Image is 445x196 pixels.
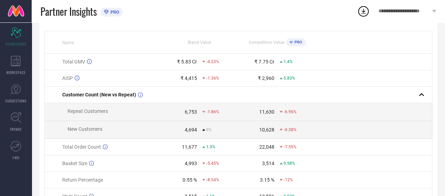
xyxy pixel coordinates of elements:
[5,98,27,103] span: SUGGESTIONS
[284,177,293,182] span: -12%
[183,177,197,183] div: 0.55 %
[206,59,219,64] span: -4.23%
[284,144,297,149] span: -7.55%
[62,40,74,45] span: Name
[10,127,22,132] span: TRENDS
[62,59,85,65] span: Total GMV
[40,4,97,19] span: Partner Insights
[254,59,274,65] div: ₹ 7.75 Cr
[259,127,274,133] div: 10,628
[284,76,295,81] span: 5.83%
[259,109,274,115] div: 11,630
[68,108,108,114] span: Repeat Customers
[177,59,197,65] div: ₹ 5.83 Cr
[260,177,274,183] div: 3.15 %
[206,177,219,182] span: -8.54%
[284,127,297,132] span: -0.38%
[185,161,197,166] div: 4,993
[182,144,197,150] div: 11,677
[185,109,197,115] div: 6,753
[258,75,274,81] div: ₹ 2,960
[188,40,211,45] span: Brand Value
[62,75,73,81] span: AISP
[206,144,215,149] span: 1.3%
[284,109,297,114] span: -6.96%
[259,144,274,150] div: 22,048
[6,70,26,75] span: WORKSPACE
[62,177,103,183] span: Return Percentage
[62,144,101,150] span: Total Order Count
[206,109,219,114] span: -1.86%
[62,161,87,166] span: Basket Size
[249,40,284,45] span: Competitors Value
[68,126,102,132] span: New Customers
[109,9,119,15] span: PRO
[284,161,295,166] span: 9.58%
[206,127,212,132] span: 0%
[284,59,293,64] span: 1.4%
[293,40,302,45] span: PRO
[13,155,19,160] span: FWD
[180,75,197,81] div: ₹ 4,415
[6,41,26,47] span: SCORECARDS
[262,161,274,166] div: 3,514
[206,76,219,81] span: -1.36%
[62,92,136,97] span: Customer Count (New vs Repeat)
[357,5,370,18] div: Open download list
[206,161,219,166] span: -5.45%
[185,127,197,133] div: 4,694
